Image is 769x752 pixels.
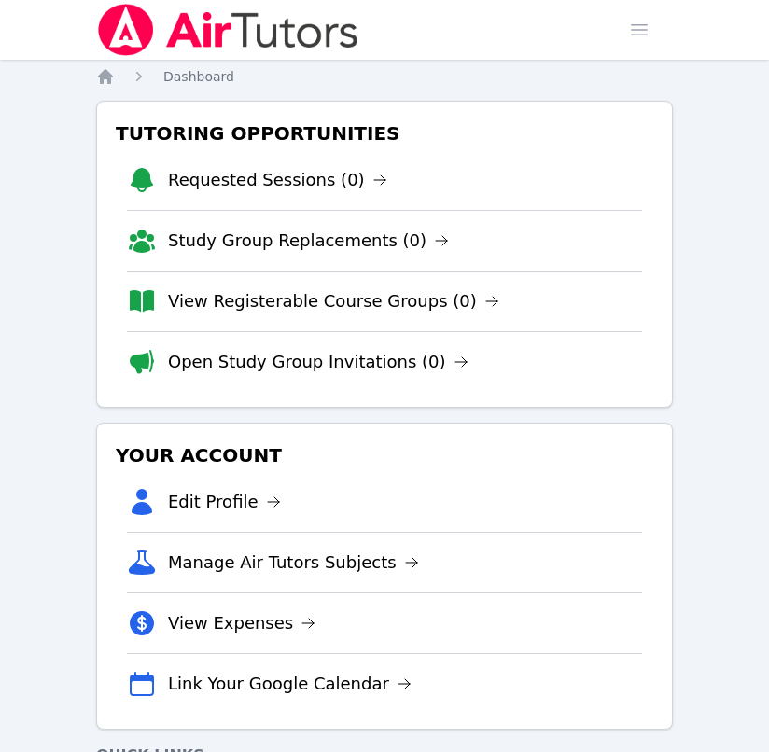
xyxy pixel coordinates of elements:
a: Edit Profile [168,489,281,515]
h3: Your Account [112,439,657,472]
a: Open Study Group Invitations (0) [168,349,468,375]
a: Requested Sessions (0) [168,167,387,193]
a: Manage Air Tutors Subjects [168,550,419,576]
span: Dashboard [163,69,234,84]
a: Study Group Replacements (0) [168,228,449,254]
a: View Expenses [168,610,315,636]
a: Link Your Google Calendar [168,671,412,697]
nav: Breadcrumb [96,67,673,86]
h3: Tutoring Opportunities [112,117,657,150]
a: View Registerable Course Groups (0) [168,288,499,314]
a: Dashboard [163,67,234,86]
img: Air Tutors [96,4,360,56]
